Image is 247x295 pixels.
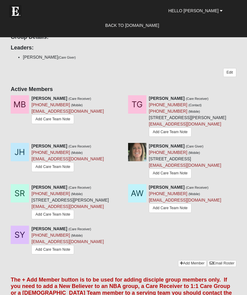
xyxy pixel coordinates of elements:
img: Eleven22 logo [9,5,21,17]
a: Back to [DOMAIN_NAME] [101,18,164,33]
small: (Care Receiver) [69,186,91,189]
a: Edit [223,68,236,77]
small: (Contact) [188,103,202,107]
a: [PHONE_NUMBER] [31,191,70,196]
div: [STREET_ADDRESS][PERSON_NAME] [31,184,109,221]
a: [EMAIL_ADDRESS][DOMAIN_NAME] [149,122,221,126]
small: (Care Receiver) [186,186,208,189]
a: Add Care Team Note [149,203,192,213]
a: Hello [PERSON_NAME] [164,3,227,18]
a: [EMAIL_ADDRESS][DOMAIN_NAME] [31,156,104,161]
a: [PHONE_NUMBER] [149,109,187,114]
a: Add Care Team Note [149,127,192,137]
small: (Mobile) [71,192,83,196]
a: Email Roster [208,260,236,267]
strong: [PERSON_NAME] [31,96,67,101]
h4: Leaders: [11,45,236,51]
strong: [PERSON_NAME] [31,144,67,148]
small: (Care Receiver) [69,144,91,148]
small: (Care Receiver) [69,227,91,231]
small: (Mobile) [71,234,83,237]
a: [PHONE_NUMBER] [149,191,187,196]
a: Add Care Team Note [31,210,74,219]
a: [EMAIL_ADDRESS][DOMAIN_NAME] [149,163,221,168]
h4: Group Details: [11,34,236,41]
small: (Care Receiver) [186,97,208,100]
small: (Mobile) [188,192,200,196]
small: (Mobile) [188,110,200,113]
a: [EMAIL_ADDRESS][DOMAIN_NAME] [31,239,104,244]
div: [STREET_ADDRESS] [149,143,221,180]
small: (Mobile) [71,103,83,107]
strong: [PERSON_NAME] [149,96,184,101]
a: [EMAIL_ADDRESS][DOMAIN_NAME] [149,198,221,202]
a: [PHONE_NUMBER] [31,102,70,107]
a: Add Care Team Note [149,169,192,178]
strong: [PERSON_NAME] [149,144,184,148]
a: [EMAIL_ADDRESS][DOMAIN_NAME] [31,109,104,114]
strong: [PERSON_NAME] [31,226,67,231]
strong: [PERSON_NAME] [149,185,184,190]
a: [PHONE_NUMBER] [31,150,70,155]
small: (Mobile) [71,151,83,155]
a: Add Care Team Note [31,162,74,172]
small: (Care Receiver) [69,97,91,100]
small: (Care Giver) [58,56,76,59]
a: Add Care Team Note [31,115,74,124]
a: [PHONE_NUMBER] [149,150,187,155]
div: [STREET_ADDRESS][PERSON_NAME] [149,95,226,138]
a: [EMAIL_ADDRESS][DOMAIN_NAME] [31,204,104,209]
strong: [PERSON_NAME] [31,185,67,190]
h4: Active Members [11,86,236,93]
a: Add Member [178,260,206,267]
small: (Care Giver) [186,144,203,148]
small: (Mobile) [188,151,200,155]
span: Hello [PERSON_NAME] [168,8,219,13]
a: Add Care Team Note [31,245,74,254]
a: [PHONE_NUMBER] [149,102,187,107]
a: [PHONE_NUMBER] [31,233,70,238]
li: [PERSON_NAME] [23,54,236,60]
